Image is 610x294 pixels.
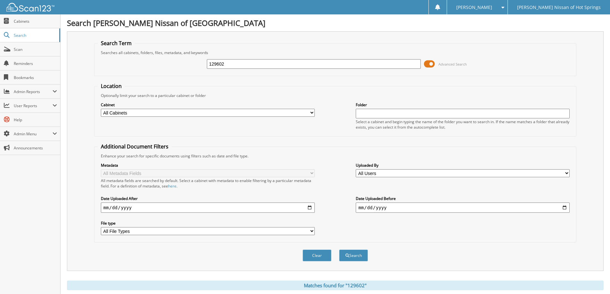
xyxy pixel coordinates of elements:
button: Clear [303,250,331,261]
span: Help [14,117,57,123]
h1: Search [PERSON_NAME] Nissan of [GEOGRAPHIC_DATA] [67,18,604,28]
span: Cabinets [14,19,57,24]
label: Date Uploaded After [101,196,315,201]
div: Optionally limit your search to a particular cabinet or folder [98,93,573,98]
span: Scan [14,47,57,52]
input: start [101,203,315,213]
div: Enhance your search for specific documents using filters such as date and file type. [98,153,573,159]
label: Date Uploaded Before [356,196,570,201]
input: end [356,203,570,213]
div: Select a cabinet and begin typing the name of the folder you want to search in. If the name match... [356,119,570,130]
button: Search [339,250,368,261]
a: here [168,183,176,189]
label: Cabinet [101,102,315,107]
span: Search [14,33,56,38]
span: Reminders [14,61,57,66]
label: Uploaded By [356,163,570,168]
span: Admin Menu [14,131,53,137]
label: Metadata [101,163,315,168]
legend: Location [98,83,125,90]
img: scan123-logo-white.svg [6,3,54,12]
legend: Search Term [98,40,135,47]
span: [PERSON_NAME] Nissan of Hot Springs [517,5,601,9]
legend: Additional Document Filters [98,143,172,150]
span: Bookmarks [14,75,57,80]
span: Announcements [14,145,57,151]
div: Searches all cabinets, folders, files, metadata, and keywords [98,50,573,55]
span: Admin Reports [14,89,53,94]
div: Matches found for "129602" [67,281,604,290]
span: [PERSON_NAME] [456,5,492,9]
div: All metadata fields are searched by default. Select a cabinet with metadata to enable filtering b... [101,178,315,189]
span: User Reports [14,103,53,108]
label: File type [101,220,315,226]
label: Folder [356,102,570,107]
span: Advanced Search [438,62,467,67]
